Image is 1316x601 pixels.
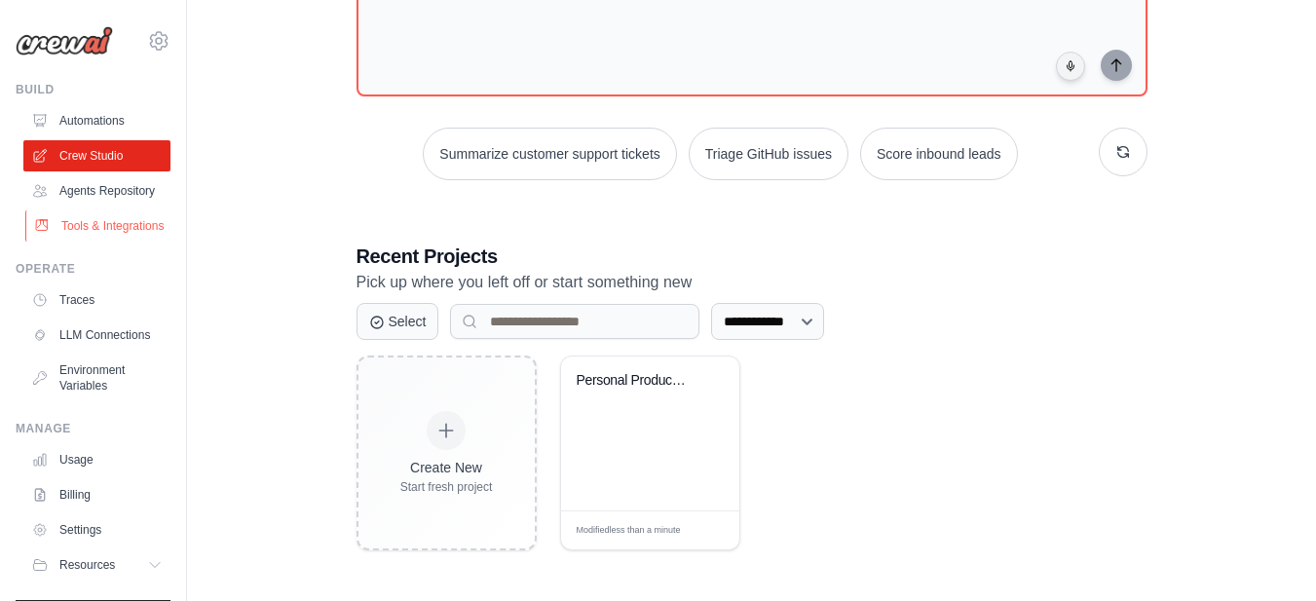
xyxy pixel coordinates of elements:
a: LLM Connections [23,319,170,351]
div: Personal Productivity Hub [577,372,695,390]
button: Summarize customer support tickets [423,128,676,180]
button: Score inbound leads [860,128,1018,180]
button: Get new suggestions [1099,128,1147,176]
div: Manage [16,421,170,436]
a: Billing [23,479,170,510]
div: Start fresh project [400,479,493,495]
h3: Recent Projects [357,243,1147,270]
a: Traces [23,284,170,316]
a: Agents Repository [23,175,170,207]
button: Triage GitHub issues [689,128,848,180]
a: Usage [23,444,170,475]
img: Logo [16,26,113,56]
a: Environment Variables [23,355,170,401]
div: Create New [400,458,493,477]
a: Crew Studio [23,140,170,171]
div: Operate [16,261,170,277]
a: Settings [23,514,170,545]
p: Pick up where you left off or start something new [357,270,1147,295]
span: Resources [59,557,115,573]
a: Tools & Integrations [25,210,172,242]
a: Automations [23,105,170,136]
button: Resources [23,549,170,581]
button: Click to speak your automation idea [1056,52,1085,81]
button: Select [357,303,439,340]
span: Modified less than a minute [577,524,681,538]
div: Build [16,82,170,97]
span: Edit [693,523,709,538]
